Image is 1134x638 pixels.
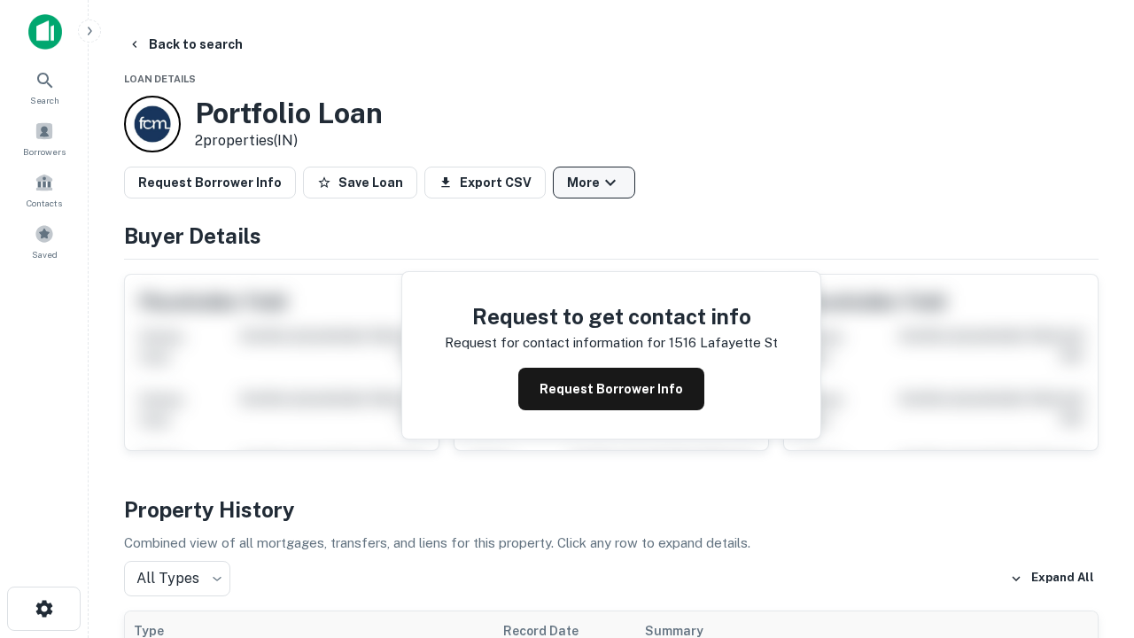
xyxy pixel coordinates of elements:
p: Combined view of all mortgages, transfers, and liens for this property. Click any row to expand d... [124,533,1099,554]
span: Loan Details [124,74,196,84]
button: More [553,167,635,198]
a: Contacts [5,166,83,214]
h4: Buyer Details [124,220,1099,252]
h4: Property History [124,494,1099,525]
button: Save Loan [303,167,417,198]
iframe: Chat Widget [1045,440,1134,525]
p: 1516 lafayette st [669,332,778,354]
a: Saved [5,217,83,265]
button: Back to search [120,28,250,60]
h3: Portfolio Loan [195,97,383,130]
span: Saved [32,247,58,261]
a: Borrowers [5,114,83,162]
div: All Types [124,561,230,596]
button: Request Borrower Info [124,167,296,198]
img: capitalize-icon.png [28,14,62,50]
span: Search [30,93,59,107]
a: Search [5,63,83,111]
p: Request for contact information for [445,332,665,354]
span: Borrowers [23,144,66,159]
button: Request Borrower Info [518,368,704,410]
span: Contacts [27,196,62,210]
button: Expand All [1006,565,1099,592]
button: Export CSV [424,167,546,198]
h4: Request to get contact info [445,300,778,332]
p: 2 properties (IN) [195,130,383,152]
